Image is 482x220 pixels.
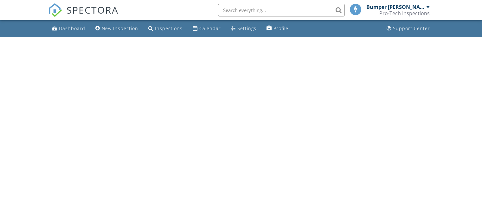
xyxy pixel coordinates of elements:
[155,25,183,31] div: Inspections
[273,25,288,31] div: Profile
[393,25,430,31] div: Support Center
[48,9,119,22] a: SPECTORA
[366,4,425,10] div: Bumper [PERSON_NAME]
[237,25,256,31] div: Settings
[93,23,141,35] a: New Inspection
[190,23,223,35] a: Calendar
[102,25,138,31] div: New Inspection
[379,10,430,16] div: Pro-Tech Inspections
[228,23,259,35] a: Settings
[67,3,119,16] span: SPECTORA
[264,23,291,35] a: Profile
[384,23,433,35] a: Support Center
[218,4,345,16] input: Search everything...
[199,25,221,31] div: Calendar
[49,23,88,35] a: Dashboard
[48,3,62,17] img: The Best Home Inspection Software - Spectora
[146,23,185,35] a: Inspections
[59,25,85,31] div: Dashboard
